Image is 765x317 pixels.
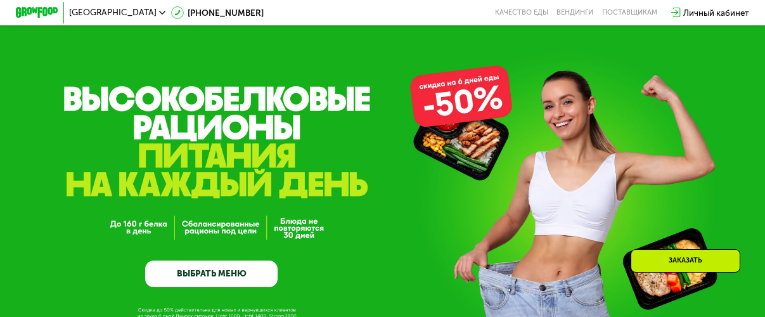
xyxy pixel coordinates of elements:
[171,6,264,19] a: [PHONE_NUMBER]
[683,6,749,19] div: Личный кабинет
[556,8,593,16] a: Вендинги
[69,8,157,16] span: [GEOGRAPHIC_DATA]
[145,261,278,287] a: ВЫБРАТЬ МЕНЮ
[631,249,740,273] div: Заказать
[495,8,548,16] a: Качество еды
[602,8,657,16] div: поставщикам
